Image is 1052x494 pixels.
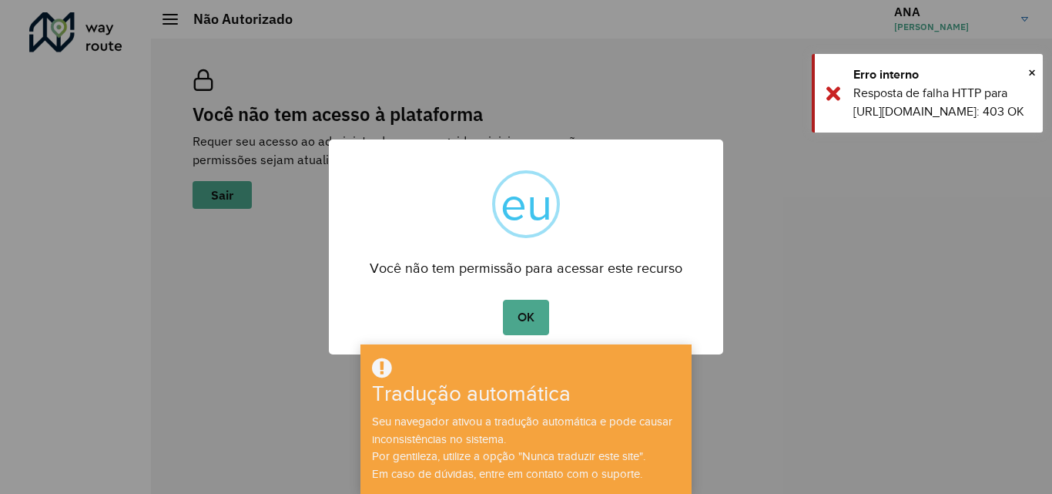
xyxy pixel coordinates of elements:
[503,300,548,335] button: OK
[1028,64,1036,81] font: ×
[372,381,571,405] font: Tradução automática
[372,468,642,480] font: Em caso de dúvidas, entre em contato com o suporte.
[501,179,552,229] font: eu
[1028,61,1036,84] button: Fechar
[853,66,1031,84] div: Erro interno
[518,311,534,324] font: OK
[853,86,1024,118] font: Resposta de falha HTTP para [URL][DOMAIN_NAME]: 403 OK
[372,450,645,462] font: Por gentileza, utilize a opção "Nunca traduzir este site".
[372,415,672,445] font: Seu navegador ativou a tradução automática e pode causar inconsistências no sistema.
[853,68,919,81] font: Erro interno
[370,260,682,276] font: Você não tem permissão para acessar este recurso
